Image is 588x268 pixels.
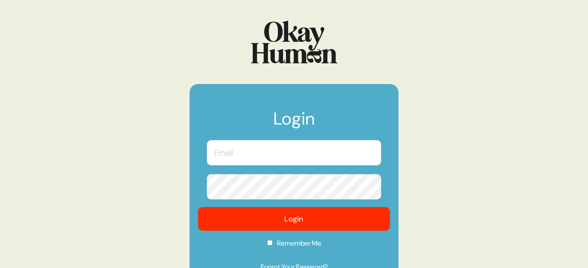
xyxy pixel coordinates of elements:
label: Remember Me [207,238,381,254]
img: Logo [251,21,337,63]
h1: Login [207,110,381,136]
button: Login [198,207,390,231]
input: Remember Me [267,240,273,246]
input: Email [207,140,381,165]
